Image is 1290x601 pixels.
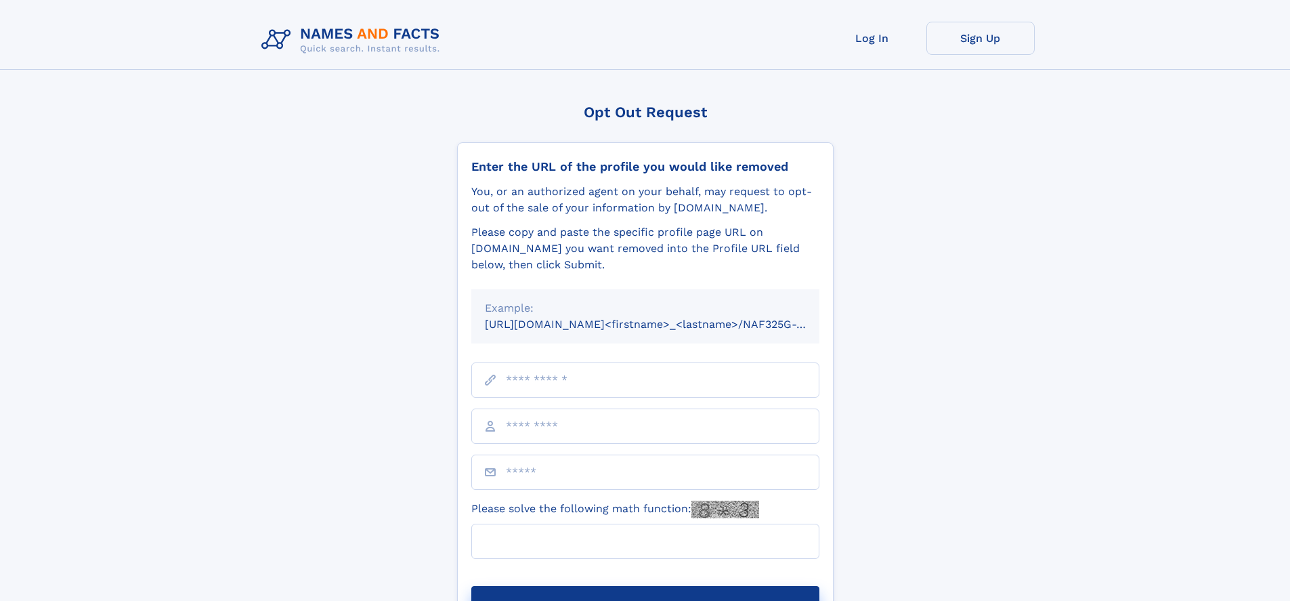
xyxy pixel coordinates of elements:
[471,224,819,273] div: Please copy and paste the specific profile page URL on [DOMAIN_NAME] you want removed into the Pr...
[485,300,806,316] div: Example:
[471,159,819,174] div: Enter the URL of the profile you would like removed
[471,501,759,518] label: Please solve the following math function:
[818,22,926,55] a: Log In
[485,318,845,331] small: [URL][DOMAIN_NAME]<firstname>_<lastname>/NAF325G-xxxxxxxx
[256,22,451,58] img: Logo Names and Facts
[926,22,1035,55] a: Sign Up
[471,184,819,216] div: You, or an authorized agent on your behalf, may request to opt-out of the sale of your informatio...
[457,104,834,121] div: Opt Out Request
